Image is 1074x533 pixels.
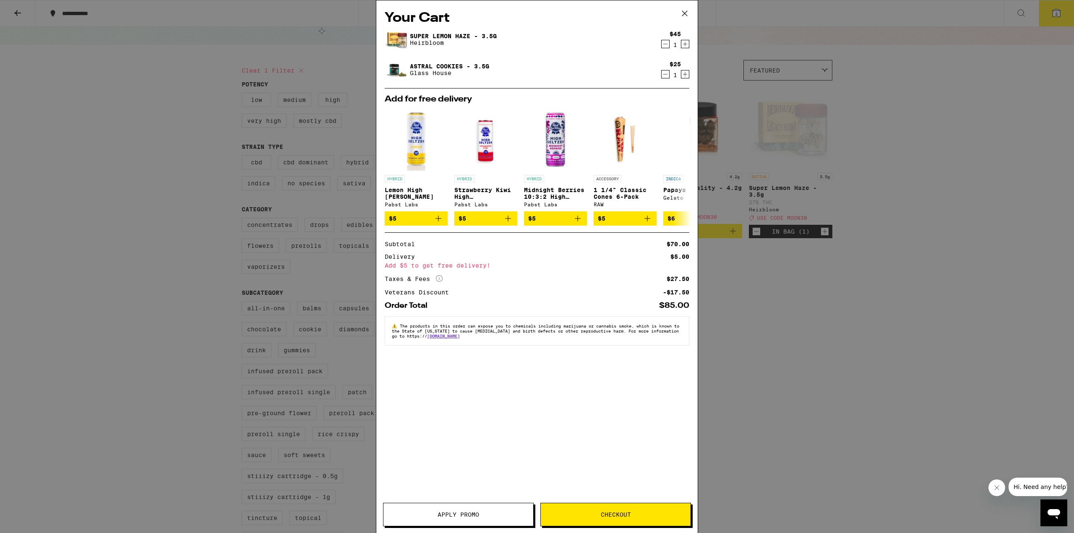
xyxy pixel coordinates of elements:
img: Pabst Labs - Strawberry Kiwi High Seltzer [454,108,517,171]
p: ACCESSORY [594,175,621,182]
a: Open page for Strawberry Kiwi High Seltzer from Pabst Labs [454,108,517,211]
div: Delivery [385,254,421,260]
div: $5.00 [670,254,689,260]
button: Apply Promo [383,503,534,526]
button: Increment [681,40,689,48]
iframe: Close message [988,479,1005,496]
img: Super Lemon Haze - 3.5g [385,28,408,51]
div: Veterans Discount [385,289,455,295]
p: Lemon High [PERSON_NAME] [385,187,448,200]
p: Midnight Berries 10:3:2 High [PERSON_NAME] [524,187,587,200]
iframe: Button to launch messaging window [1040,499,1067,526]
button: Decrement [661,40,670,48]
p: Heirbloom [410,39,497,46]
img: Gelato - Papaya - 1g [663,108,726,171]
div: 1 [670,72,681,78]
span: $5 [459,215,466,222]
iframe: Message from company [1009,478,1067,496]
p: 1 1/4" Classic Cones 6-Pack [594,187,657,200]
button: Add to bag [594,211,657,226]
h2: Add for free delivery [385,95,689,104]
p: Strawberry Kiwi High [PERSON_NAME] [454,187,517,200]
img: RAW - 1 1/4" Classic Cones 6-Pack [594,108,657,171]
img: Pabst Labs - Lemon High Seltzer [385,108,448,171]
span: $5 [528,215,536,222]
p: HYBRID [385,175,405,182]
a: [DOMAIN_NAME] [427,333,460,338]
div: $70.00 [667,241,689,247]
button: Add to bag [663,211,726,226]
a: Open page for 1 1/4" Classic Cones 6-Pack from RAW [594,108,657,211]
div: RAW [594,202,657,207]
button: Add to bag [454,211,517,226]
div: $85.00 [659,302,689,309]
div: 1 [670,42,681,48]
p: INDICA [663,175,683,182]
span: The products in this order can expose you to chemicals including marijuana or cannabis smoke, whi... [392,323,679,338]
div: $45 [670,31,681,37]
div: Taxes & Fees [385,275,443,283]
div: $27.50 [667,276,689,282]
button: Decrement [661,70,670,78]
p: HYBRID [524,175,544,182]
div: $25 [670,61,681,68]
div: Order Total [385,302,433,309]
a: Astral Cookies - 3.5g [410,63,489,70]
p: Glass House [410,70,489,76]
div: -$17.50 [663,289,689,295]
div: Gelato [663,195,726,200]
div: Subtotal [385,241,421,247]
div: Pabst Labs [524,202,587,207]
button: Add to bag [385,211,448,226]
button: Increment [681,70,689,78]
a: Super Lemon Haze - 3.5g [410,33,497,39]
span: $5 [389,215,396,222]
button: Add to bag [524,211,587,226]
button: Checkout [540,503,691,526]
p: Papaya - 1g [663,187,726,193]
div: Add $5 to get free delivery! [385,263,689,268]
span: $6 [667,215,675,222]
span: $5 [598,215,605,222]
img: Pabst Labs - Midnight Berries 10:3:2 High Seltzer [524,108,587,171]
a: Open page for Papaya - 1g from Gelato [663,108,726,211]
a: Open page for Lemon High Seltzer from Pabst Labs [385,108,448,211]
span: Checkout [601,512,631,517]
span: Apply Promo [438,512,479,517]
p: HYBRID [454,175,474,182]
h2: Your Cart [385,9,689,28]
div: Pabst Labs [454,202,517,207]
div: Pabst Labs [385,202,448,207]
span: ⚠️ [392,323,400,328]
span: Hi. Need any help? [5,6,60,13]
img: Astral Cookies - 3.5g [385,58,408,81]
a: Open page for Midnight Berries 10:3:2 High Seltzer from Pabst Labs [524,108,587,211]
